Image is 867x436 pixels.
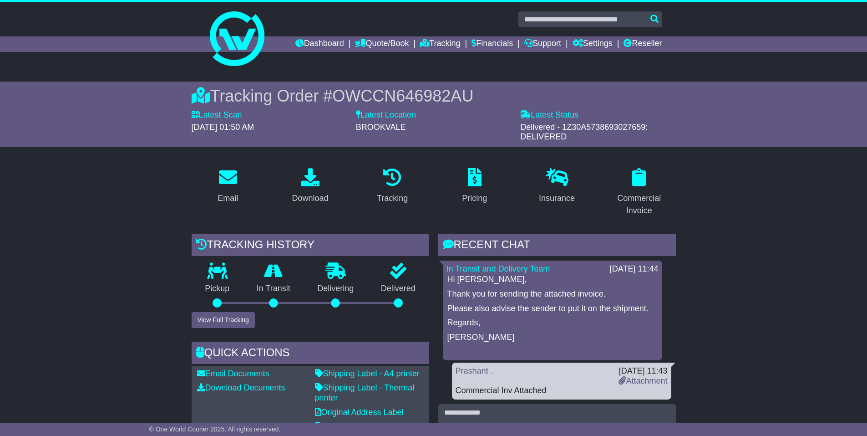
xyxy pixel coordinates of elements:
[356,123,406,132] span: BROOKVALE
[367,284,429,294] p: Delivered
[472,36,513,52] a: Financials
[197,369,269,378] a: Email Documents
[456,366,493,375] a: Prashant .
[356,110,416,120] label: Latest Location
[315,369,420,378] a: Shipping Label - A4 printer
[462,192,487,205] div: Pricing
[212,165,244,208] a: Email
[355,36,409,52] a: Quote/Book
[304,284,368,294] p: Delivering
[420,36,460,52] a: Tracking
[619,376,667,385] a: Attachment
[192,312,255,328] button: View Full Tracking
[456,386,668,396] div: Commercial Inv Attached
[218,192,238,205] div: Email
[447,333,658,343] p: [PERSON_NAME]
[371,165,414,208] a: Tracking
[377,192,408,205] div: Tracking
[192,86,676,106] div: Tracking Order #
[292,192,328,205] div: Download
[332,87,473,105] span: OWCCN646982AU
[192,123,254,132] span: [DATE] 01:50 AM
[533,165,581,208] a: Insurance
[192,234,429,258] div: Tracking history
[573,36,613,52] a: Settings
[539,192,575,205] div: Insurance
[295,36,344,52] a: Dashboard
[520,110,578,120] label: Latest Status
[524,36,561,52] a: Support
[447,289,658,299] p: Thank you for sending the attached invoice.
[286,165,334,208] a: Download
[520,123,648,142] span: Delivered - 1Z30A5738693027659: DELIVERED
[456,165,493,208] a: Pricing
[447,318,658,328] p: Regards,
[438,234,676,258] div: RECENT CHAT
[192,110,242,120] label: Latest Scan
[610,264,659,274] div: [DATE] 11:44
[619,366,667,376] div: [DATE] 11:43
[243,284,304,294] p: In Transit
[447,275,658,285] p: Hi [PERSON_NAME],
[624,36,662,52] a: Reseller
[603,165,676,220] a: Commercial Invoice
[315,408,404,417] a: Original Address Label
[192,284,243,294] p: Pickup
[192,342,429,366] div: Quick Actions
[608,192,670,217] div: Commercial Invoice
[149,426,281,433] span: © One World Courier 2025. All rights reserved.
[446,264,550,273] a: In Transit and Delivery Team
[315,383,415,402] a: Shipping Label - Thermal printer
[197,383,285,392] a: Download Documents
[315,422,374,431] a: Address Label
[447,304,658,314] p: Please also advise the sender to put it on the shipment.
